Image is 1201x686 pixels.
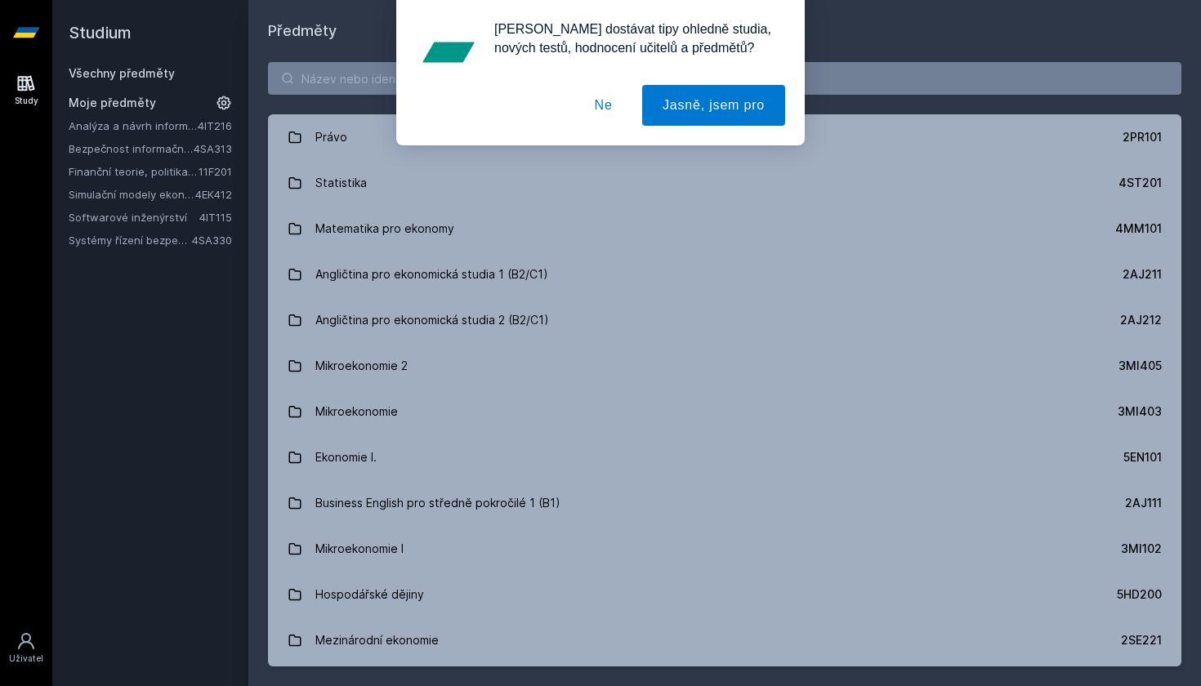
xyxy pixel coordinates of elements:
div: Matematika pro ekonomy [315,212,454,245]
div: 3MI102 [1121,541,1162,557]
a: Systémy řízení bezpečnostních událostí [69,232,192,248]
div: Mikroekonomie [315,395,398,428]
a: 4EK412 [195,188,232,201]
div: 2AJ111 [1125,495,1162,511]
div: 2AJ211 [1123,266,1162,283]
div: 2AJ212 [1120,312,1162,328]
div: 3MI403 [1118,403,1162,420]
div: Mezinárodní ekonomie [315,624,439,657]
a: 4SA330 [192,234,232,247]
a: Angličtina pro ekonomická studia 1 (B2/C1) 2AJ211 [268,252,1181,297]
a: Uživatel [3,623,49,673]
img: notification icon [416,20,481,85]
div: 5HD200 [1117,586,1162,603]
div: 2SE221 [1121,632,1162,648]
div: 4MM101 [1115,220,1162,237]
a: Ekonomie I. 5EN101 [268,434,1181,480]
a: 4IT115 [199,211,232,224]
div: Hospodářské dějiny [315,578,424,611]
div: Mikroekonomie 2 [315,350,408,382]
a: 4SA313 [194,142,232,155]
a: Finanční teorie, politika a instituce [69,163,199,180]
div: Statistika [315,167,367,199]
a: Hospodářské dějiny 5HD200 [268,572,1181,617]
div: 5EN101 [1123,449,1162,465]
div: Business English pro středně pokročilé 1 (B1) [315,487,560,519]
div: 3MI405 [1118,358,1162,374]
div: Mikroekonomie I [315,532,404,565]
a: Business English pro středně pokročilé 1 (B1) 2AJ111 [268,480,1181,526]
a: Simulační modely ekonomických procesů [69,186,195,203]
a: Statistika 4ST201 [268,160,1181,206]
div: Angličtina pro ekonomická studia 1 (B2/C1) [315,258,548,291]
a: Bezpečnost informačních systémů [69,140,194,157]
button: Jasně, jsem pro [642,85,785,126]
a: Mikroekonomie I 3MI102 [268,526,1181,572]
button: Ne [574,85,633,126]
a: Matematika pro ekonomy 4MM101 [268,206,1181,252]
a: 11F201 [199,165,232,178]
a: Mikroekonomie 3MI403 [268,389,1181,434]
a: Softwarové inženýrství [69,209,199,225]
div: Uživatel [9,653,43,665]
div: Ekonomie I. [315,441,377,474]
div: 4ST201 [1118,175,1162,191]
div: Angličtina pro ekonomická studia 2 (B2/C1) [315,304,549,336]
a: Angličtina pro ekonomická studia 2 (B2/C1) 2AJ212 [268,297,1181,343]
a: Mikroekonomie 2 3MI405 [268,343,1181,389]
a: Mezinárodní ekonomie 2SE221 [268,617,1181,663]
div: [PERSON_NAME] dostávat tipy ohledně studia, nových testů, hodnocení učitelů a předmětů? [481,20,785,57]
